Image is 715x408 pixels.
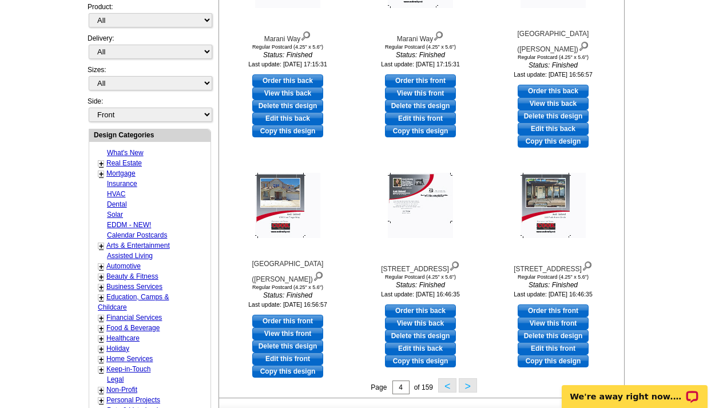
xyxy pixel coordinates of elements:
[107,190,125,198] a: HVAC
[106,272,158,280] a: Beauty & Fitness
[107,252,153,260] a: Assisted Living
[225,259,351,284] div: [GEOGRAPHIC_DATA] ([PERSON_NAME])
[106,344,129,352] a: Holiday
[107,231,167,239] a: Calendar Postcards
[99,262,104,271] a: +
[357,50,483,60] i: Status: Finished
[385,100,456,112] a: Delete this design
[371,383,387,391] span: Page
[518,304,589,317] a: use this design
[252,365,323,378] a: Copy this design
[385,342,456,355] a: edit this design
[106,241,170,249] a: Arts & Entertainment
[518,97,589,110] a: View this back
[300,29,311,41] img: view design details
[99,159,104,168] a: +
[252,100,323,112] a: Delete this design
[518,317,589,330] a: View this front
[106,262,141,270] a: Automotive
[357,259,483,274] div: [STREET_ADDRESS]
[99,283,104,292] a: +
[518,342,589,355] a: edit this design
[107,180,137,188] a: Insurance
[225,29,351,44] div: Marani Way
[357,280,483,290] i: Status: Finished
[459,378,477,393] button: >
[107,200,127,208] a: Dental
[107,375,124,383] a: Legal
[490,280,616,290] i: Status: Finished
[252,87,323,100] a: View this back
[106,314,162,322] a: Financial Services
[99,334,104,343] a: +
[518,122,589,135] a: edit this design
[99,396,104,405] a: +
[99,241,104,251] a: +
[106,365,150,373] a: Keep-in-Touch
[106,396,160,404] a: Personal Projects
[514,71,593,78] small: Last update: [DATE] 16:56:57
[99,293,104,302] a: +
[252,340,323,352] a: Delete this design
[514,291,593,298] small: Last update: [DATE] 16:46:35
[107,221,151,229] a: EDDM - NEW!
[582,259,593,271] img: view design details
[252,315,323,327] a: use this design
[106,159,142,167] a: Real Estate
[388,173,453,238] img: 116 Parkshore Cir
[357,274,483,280] div: Regular Postcard (4.25" x 5.6")
[225,290,351,300] i: Status: Finished
[385,304,456,317] a: use this design
[252,352,323,365] a: edit this design
[89,129,210,140] div: Design Categories
[107,211,123,219] a: Solar
[106,283,162,291] a: Business Services
[99,365,104,374] a: +
[518,135,589,148] a: Copy this design
[518,330,589,342] a: Delete this design
[385,125,456,137] a: Copy this design
[385,112,456,125] a: edit this design
[225,284,351,290] div: Regular Postcard (4.25" x 5.6")
[106,355,153,363] a: Home Services
[438,378,456,393] button: <
[490,274,616,280] div: Regular Postcard (4.25" x 5.6")
[385,355,456,367] a: Copy this design
[490,54,616,60] div: Regular Postcard (4.25" x 5.6")
[88,96,211,123] div: Side:
[99,324,104,333] a: +
[98,293,169,311] a: Education, Camps & Childcare
[248,301,327,308] small: Last update: [DATE] 16:56:57
[99,355,104,364] a: +
[518,355,589,367] a: Copy this design
[414,383,433,391] span: of 159
[99,344,104,354] a: +
[252,74,323,87] a: use this design
[357,29,483,44] div: Marani Way
[106,386,137,394] a: Non-Profit
[518,85,589,97] a: use this design
[88,33,211,65] div: Delivery:
[381,61,460,68] small: Last update: [DATE] 17:15:31
[225,50,351,60] i: Status: Finished
[99,272,104,282] a: +
[99,314,104,323] a: +
[99,386,104,395] a: +
[252,112,323,125] a: edit this design
[381,291,460,298] small: Last update: [DATE] 16:46:35
[490,29,616,54] div: [GEOGRAPHIC_DATA] ([PERSON_NAME])
[385,330,456,342] a: Delete this design
[106,324,160,332] a: Food & Beverage
[313,269,324,282] img: view design details
[357,44,483,50] div: Regular Postcard (4.25" x 5.6")
[106,169,136,177] a: Mortgage
[449,259,460,271] img: view design details
[490,259,616,274] div: [STREET_ADDRESS]
[99,169,104,179] a: +
[518,110,589,122] a: Delete this design
[252,327,323,340] a: View this front
[385,74,456,87] a: use this design
[433,29,444,41] img: view design details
